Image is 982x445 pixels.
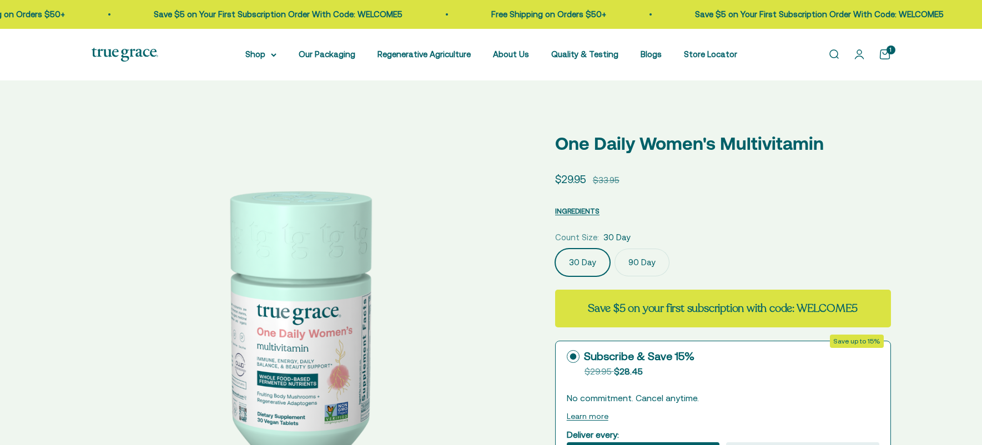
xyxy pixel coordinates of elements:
[551,49,618,59] a: Quality & Testing
[555,231,599,244] legend: Count Size:
[245,48,276,61] summary: Shop
[641,49,662,59] a: Blogs
[555,204,600,218] button: INGREDIENTS
[588,301,858,316] strong: Save $5 on your first subscription with code: WELCOME5
[849,9,964,19] a: Free Shipping on Orders $50+
[555,129,891,158] p: One Daily Women's Multivitamin
[603,231,631,244] span: 30 Day
[555,207,600,215] span: INGREDIENTS
[593,174,620,187] compare-at-price: $33.95
[299,49,355,59] a: Our Packaging
[684,49,737,59] a: Store Locator
[308,9,423,19] a: Free Shipping on Orders $50+
[887,45,895,54] cart-count: 1
[512,8,761,21] p: Save $5 on Your First Subscription Order With Code: WELCOME5
[555,171,586,188] sale-price: $29.95
[377,49,471,59] a: Regenerative Agriculture
[493,49,529,59] a: About Us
